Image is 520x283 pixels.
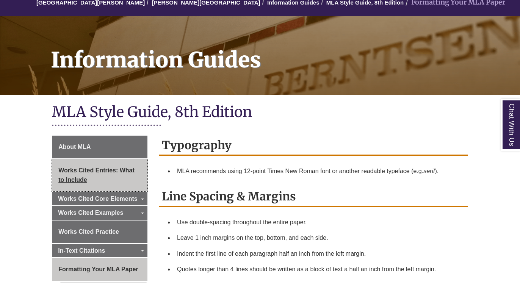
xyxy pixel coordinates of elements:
li: Use double-spacing throughout the entire paper. [174,214,465,230]
h1: Information Guides [42,16,520,85]
a: About MLA [52,136,147,158]
li: Indent the first line of each paragraph half an inch from the left margin. [174,246,465,262]
span: Works Cited Examples [58,210,123,216]
span: Works Cited Entries: What to Include [58,167,135,183]
li: Quotes longer than 4 lines should be written as a block of text a half an inch from the left margin. [174,261,465,277]
a: Formatting Your MLA Paper [52,258,147,281]
a: Works Cited Examples [52,206,147,220]
span: Formatting Your MLA Paper [58,266,138,272]
span: Works Cited Core Elements [58,195,138,202]
span: In-Text Citations [58,247,105,254]
a: Works Cited Entries: What to Include [52,159,147,191]
h2: Typography [159,136,468,156]
h2: Line Spacing & Margins [159,187,468,207]
h1: MLA Style Guide, 8th Edition [52,103,468,123]
em: serif [423,168,435,174]
li: MLA recommends using 12-point Times New Roman font or another readable typeface (e.g. ). [174,163,465,179]
span: Works Cited Practice [58,228,119,235]
span: About MLA [58,144,91,150]
li: Leave 1 inch margins on the top, bottom, and each side. [174,230,465,246]
a: In-Text Citations [52,244,147,258]
a: Works Cited Practice [52,220,147,243]
a: Works Cited Core Elements [52,192,147,206]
